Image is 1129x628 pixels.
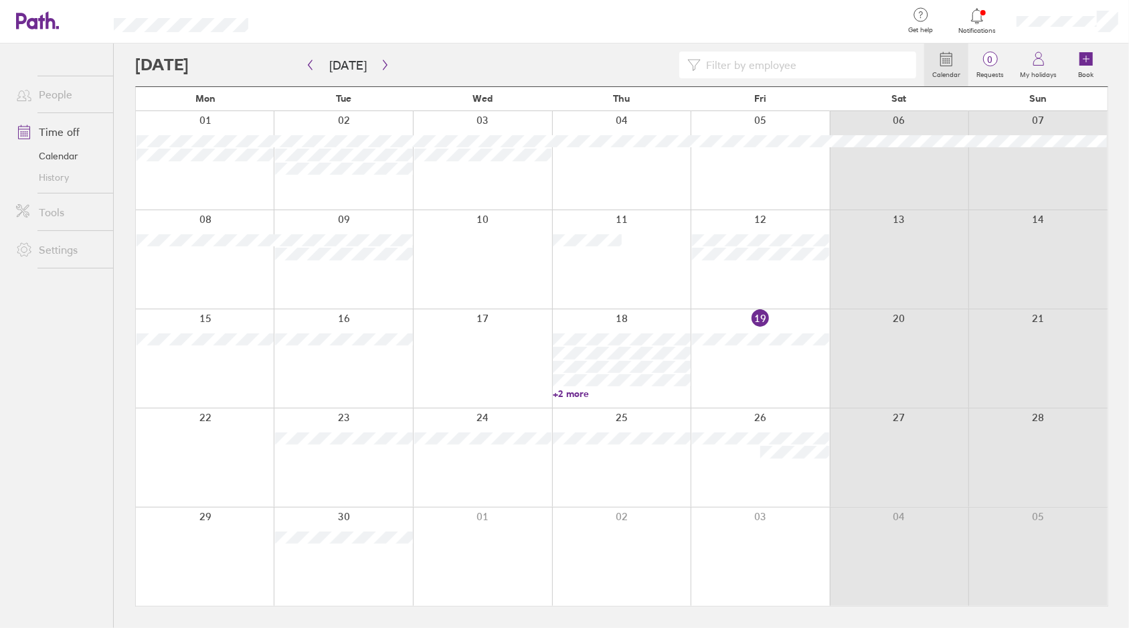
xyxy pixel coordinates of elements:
a: My holidays [1012,44,1065,86]
a: Tools [5,199,113,226]
a: Time off [5,119,113,145]
span: Mon [195,93,215,104]
span: 0 [968,54,1012,65]
button: [DATE] [319,54,377,76]
a: Calendar [924,44,968,86]
a: History [5,167,113,188]
a: +2 more [553,388,690,400]
span: Get help [899,26,942,34]
a: Settings [5,236,113,263]
span: Sat [892,93,907,104]
a: 0Requests [968,44,1012,86]
span: Wed [472,93,493,104]
label: Book [1071,67,1102,79]
a: People [5,81,113,108]
span: Tue [337,93,352,104]
span: Sun [1029,93,1047,104]
label: Calendar [924,67,968,79]
a: Calendar [5,145,113,167]
a: Book [1065,44,1108,86]
span: Fri [754,93,766,104]
label: My holidays [1012,67,1065,79]
span: Thu [613,93,630,104]
label: Requests [968,67,1012,79]
a: Notifications [956,7,999,35]
span: Notifications [956,27,999,35]
input: Filter by employee [701,52,908,78]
